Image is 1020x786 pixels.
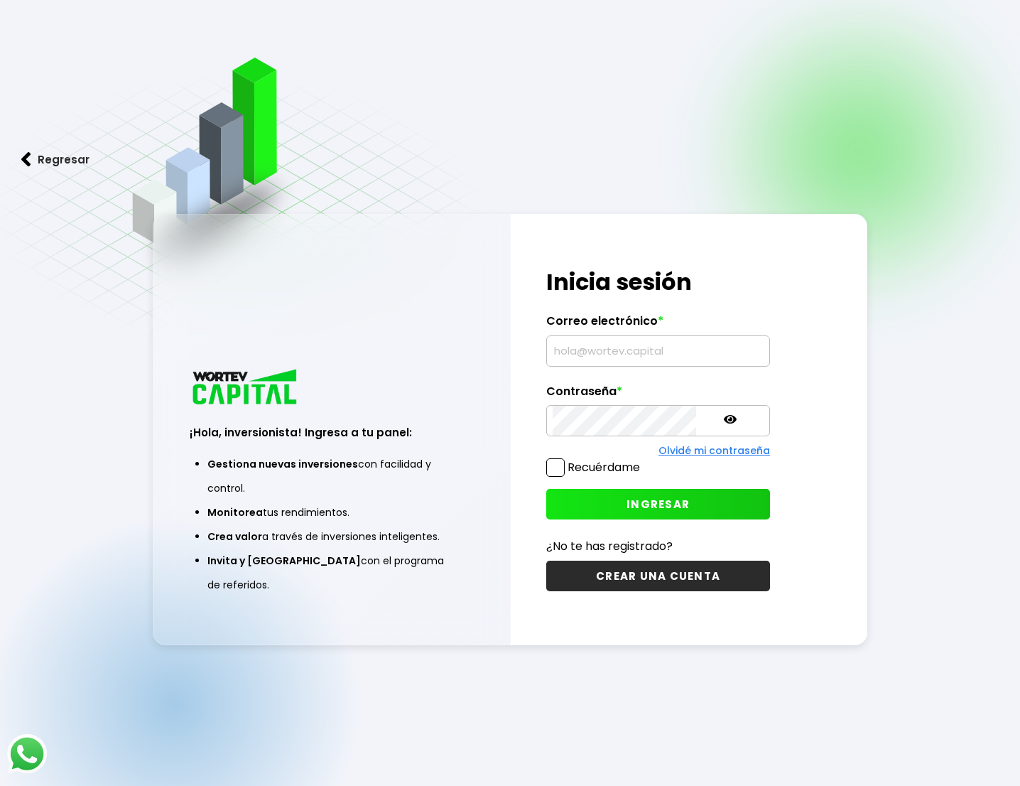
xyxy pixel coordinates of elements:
[7,734,47,774] img: logos_whatsapp-icon.242b2217.svg
[546,537,770,555] p: ¿No te has registrado?
[546,265,770,299] h1: Inicia sesión
[190,367,302,409] img: logo_wortev_capital
[568,459,640,475] label: Recuérdame
[207,554,361,568] span: Invita y [GEOGRAPHIC_DATA]
[553,336,764,366] input: hola@wortev.capital
[546,489,770,519] button: INGRESAR
[207,549,457,597] li: con el programa de referidos.
[190,424,474,441] h3: ¡Hola, inversionista! Ingresa a tu panel:
[546,384,770,406] label: Contraseña
[546,537,770,591] a: ¿No te has registrado?CREAR UNA CUENTA
[207,529,262,544] span: Crea valor
[546,314,770,335] label: Correo electrónico
[207,452,457,500] li: con facilidad y control.
[658,443,770,458] a: Olvidé mi contraseña
[207,524,457,549] li: a través de inversiones inteligentes.
[626,497,690,512] span: INGRESAR
[546,561,770,591] button: CREAR UNA CUENTA
[207,500,457,524] li: tus rendimientos.
[21,152,31,167] img: flecha izquierda
[207,457,358,471] span: Gestiona nuevas inversiones
[207,505,263,519] span: Monitorea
